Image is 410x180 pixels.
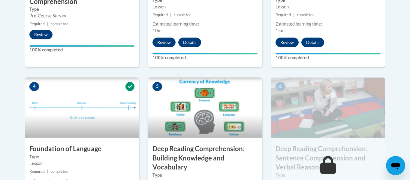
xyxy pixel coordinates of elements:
label: Type [152,172,258,178]
button: Details [178,38,201,47]
button: Review [276,38,299,47]
div: Your progress [276,53,381,54]
iframe: Button to launch messaging window [386,156,405,175]
span: 4 [29,82,39,91]
img: Course Image [271,78,385,138]
div: Estimated learning time: [276,21,381,27]
span: | [293,13,294,17]
label: Type [276,172,381,178]
div: Lesson [276,4,381,10]
span: completed [297,13,315,17]
button: Details [301,38,324,47]
button: Review [152,38,176,47]
img: Course Image [25,78,139,138]
span: | [47,169,48,174]
h3: Deep Reading Comprehension: Building Knowledge and Vocabulary [148,144,262,172]
span: completed [51,22,68,26]
h3: Foundation of Language [25,144,139,154]
span: 6 [276,82,285,91]
img: Course Image [148,78,262,138]
h3: Deep Reading Comprehension: Sentence Comprehension and Verbal Reasoning [271,144,385,172]
label: Type [29,6,134,13]
div: Lesson [29,160,134,167]
span: completed [51,169,68,174]
div: Your progress [152,53,258,54]
label: 100% completed [152,54,258,61]
span: 15m [276,28,285,33]
label: 100% completed [29,47,134,53]
span: completed [174,13,191,17]
button: Review [29,30,53,39]
span: Required [29,169,45,174]
span: Required [29,22,45,26]
div: Pre-Course Survey [29,13,134,19]
span: | [170,13,171,17]
div: Lesson [152,4,258,10]
span: Required [152,13,168,17]
span: | [47,22,48,26]
label: 100% completed [276,54,381,61]
label: Type [29,154,134,160]
span: 5 [152,82,162,91]
span: 10m [152,28,161,33]
div: Estimated learning time: [152,21,258,27]
span: Required [276,13,291,17]
div: Your progress [29,45,134,47]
